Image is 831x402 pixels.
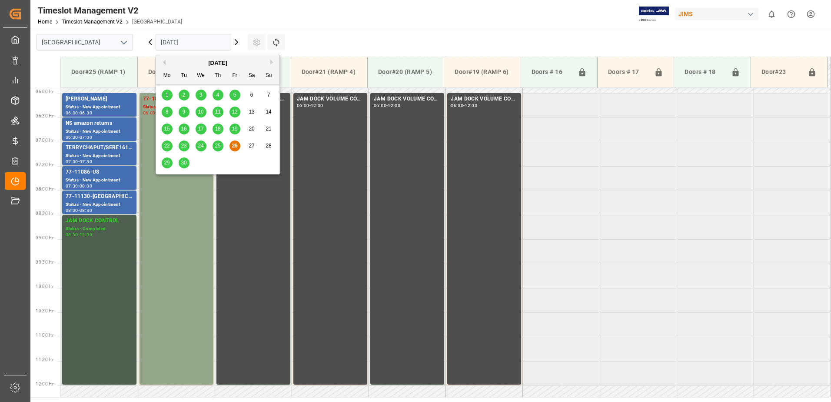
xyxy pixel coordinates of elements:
span: 6 [250,92,253,98]
a: Home [38,19,52,25]
div: Doors # 17 [605,64,651,80]
div: Door#23 [758,64,804,80]
div: Choose Monday, September 8th, 2025 [162,107,173,117]
div: - [78,160,80,164]
div: Status - Delivered [143,104,210,111]
span: 13 [249,109,254,115]
div: 77-11130-[GEOGRAPHIC_DATA] [66,192,133,201]
button: Next Month [270,60,276,65]
button: show 0 new notifications [762,4,781,24]
div: Choose Sunday, September 21st, 2025 [263,124,274,134]
div: Status - Completed [66,225,133,233]
span: 07:30 Hr [36,162,53,167]
span: 29 [164,160,170,166]
div: 77-10022-CN [143,95,210,104]
span: 22 [164,143,170,149]
span: 07:00 Hr [36,138,53,143]
div: Choose Wednesday, September 17th, 2025 [196,124,206,134]
div: We [196,70,206,81]
div: 12:00 [80,233,92,237]
span: 09:30 Hr [36,260,53,265]
div: 06:00 [66,111,78,115]
div: month 2025-09 [159,87,277,171]
div: Choose Friday, September 5th, 2025 [229,90,240,100]
span: 18 [215,126,220,132]
div: Choose Wednesday, September 3rd, 2025 [196,90,206,100]
div: Choose Sunday, September 14th, 2025 [263,107,274,117]
span: 11:00 Hr [36,333,53,338]
div: Sa [246,70,257,81]
div: Choose Tuesday, September 23rd, 2025 [179,141,189,151]
div: 77-11086-US [66,168,133,177]
div: Th [213,70,223,81]
span: 10:00 Hr [36,284,53,289]
div: [DATE] [156,59,279,67]
img: Exertis%20JAM%20-%20Email%20Logo.jpg_1722504956.jpg [639,7,669,22]
div: NS amazon returns [66,119,133,128]
div: Door#19 (RAMP 6) [451,64,513,80]
div: Choose Tuesday, September 9th, 2025 [179,107,189,117]
input: DD.MM.YYYY [156,34,231,50]
span: 7 [267,92,270,98]
div: 07:00 [80,135,92,139]
div: - [78,208,80,212]
div: JIMS [675,8,758,20]
div: Choose Saturday, September 20th, 2025 [246,124,257,134]
div: 06:00 [451,104,463,107]
div: Choose Sunday, September 7th, 2025 [263,90,274,100]
div: 07:00 [66,160,78,164]
div: JAM DOCK CONTROL [66,217,133,225]
span: 17 [198,126,203,132]
div: Status - New Appointment [66,128,133,135]
span: 16 [181,126,186,132]
div: - [463,104,465,107]
div: Choose Tuesday, September 2nd, 2025 [179,90,189,100]
div: Choose Saturday, September 6th, 2025 [246,90,257,100]
div: Doors # 16 [528,64,574,80]
div: 08:00 [80,184,92,188]
div: Tu [179,70,189,81]
div: Choose Friday, September 26th, 2025 [229,141,240,151]
div: Choose Monday, September 29th, 2025 [162,157,173,168]
span: 14 [266,109,271,115]
div: Status - New Appointment [66,177,133,184]
div: 06:00 [374,104,386,107]
div: 12:00 [465,104,477,107]
input: Type to search/select [37,34,133,50]
div: Choose Thursday, September 4th, 2025 [213,90,223,100]
span: 30 [181,160,186,166]
span: 06:30 Hr [36,114,53,118]
div: Choose Tuesday, September 16th, 2025 [179,124,189,134]
span: 25 [215,143,220,149]
button: JIMS [675,6,762,22]
div: Choose Monday, September 22nd, 2025 [162,141,173,151]
button: Help Center [781,4,801,24]
div: TERRYCHAPUT/SERE161825 [66,144,133,152]
div: - [386,104,388,107]
div: Door#21 (RAMP 4) [298,64,360,80]
span: 9 [183,109,186,115]
div: JAM DOCK VOLUME CONTROL [451,95,518,104]
div: Choose Wednesday, September 10th, 2025 [196,107,206,117]
div: Choose Wednesday, September 24th, 2025 [196,141,206,151]
div: - [309,104,311,107]
span: 11:30 Hr [36,357,53,362]
div: 08:30 [66,233,78,237]
div: Choose Thursday, September 11th, 2025 [213,107,223,117]
span: 4 [216,92,219,98]
div: 06:00 [297,104,309,107]
span: 08:30 Hr [36,211,53,216]
span: 21 [266,126,271,132]
div: Fr [229,70,240,81]
div: Choose Saturday, September 27th, 2025 [246,141,257,151]
div: Choose Thursday, September 18th, 2025 [213,124,223,134]
div: Status - New Appointment [66,201,133,208]
div: Choose Saturday, September 13th, 2025 [246,107,257,117]
button: open menu [117,36,130,49]
span: 27 [249,143,254,149]
span: 15 [164,126,170,132]
div: Door#24 (RAMP 2) [145,64,207,80]
span: 26 [232,143,237,149]
div: - [78,135,80,139]
span: 06:00 Hr [36,89,53,94]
